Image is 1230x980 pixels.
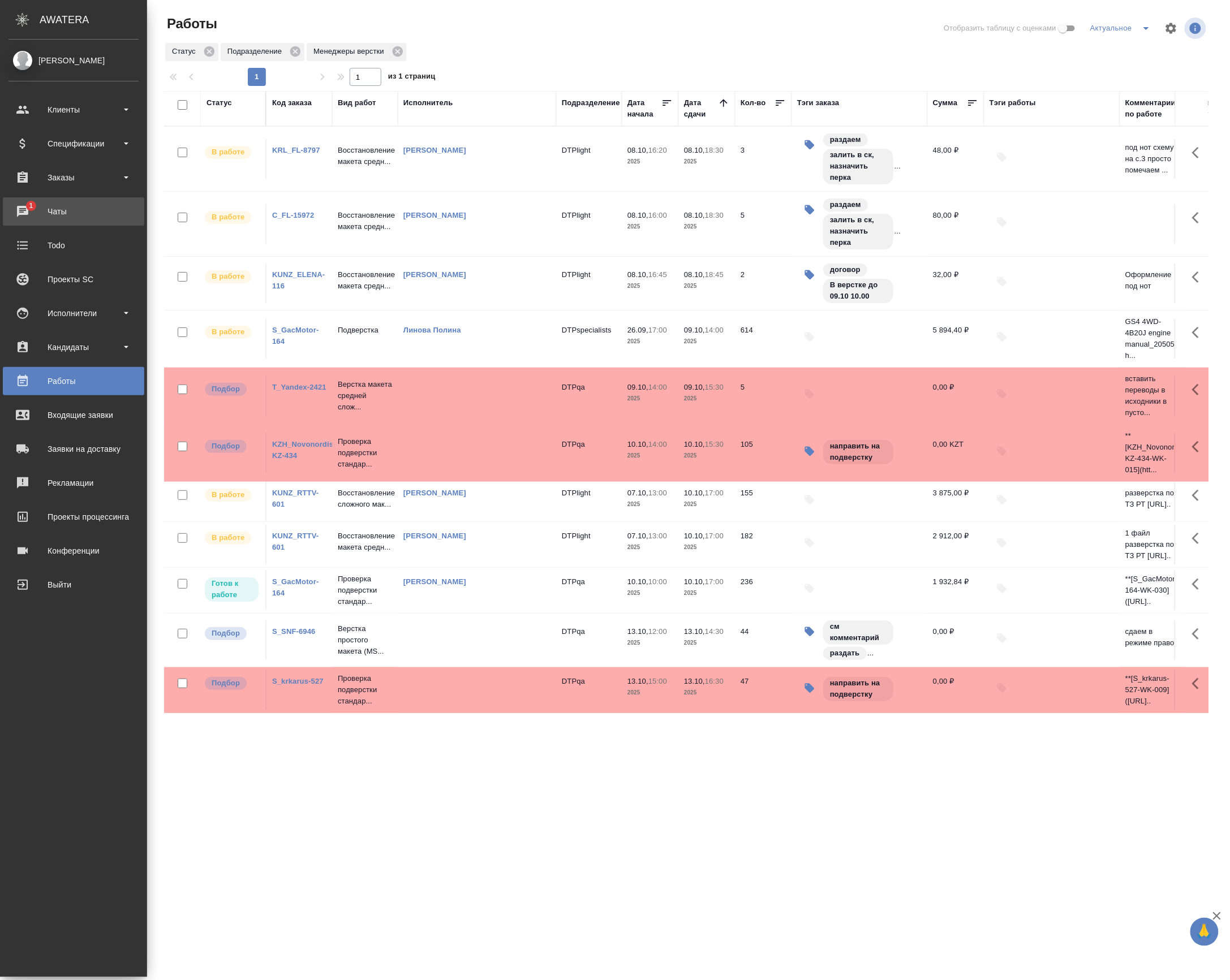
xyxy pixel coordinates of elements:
[338,623,392,657] p: Верстка простого макета (MS...
[735,264,792,303] td: 2
[3,469,144,497] a: Рекламации
[927,525,984,564] td: 2 912,00 ₽
[272,146,320,154] a: KRL_FL-8797
[830,677,887,700] p: направить на подверстку
[648,440,667,448] p: 14:00
[8,271,139,288] div: Проекты SC
[1087,19,1158,37] div: split button
[990,382,1014,407] button: Добавить тэги
[1125,626,1180,649] p: сдаем в режиме правок
[627,450,673,461] p: 2025
[684,221,729,232] p: 2025
[1125,97,1180,120] div: Комментарии по работе
[338,573,392,607] p: Проверка подверстки стандар...
[1125,316,1180,361] p: GS4 4WD-4B20J engine manual_2050526 h...
[648,677,667,685] p: 15:00
[735,482,792,521] td: 155
[797,262,822,287] button: Изменить тэги
[212,628,240,639] p: Подбор
[1125,528,1180,562] p: 1 файл разверстка по ТЗ РТ [URL]..
[627,542,673,553] p: 2025
[204,439,260,454] div: Можно подбирать исполнителей
[705,627,724,636] p: 14:30
[1158,15,1185,42] span: Настроить таблицу
[3,197,144,226] a: 1Чаты
[627,393,673,404] p: 2025
[684,336,729,347] p: 2025
[797,132,822,157] button: Изменить тэги
[204,626,260,641] div: Можно подбирать исполнителей
[403,532,466,540] a: [PERSON_NAME]
[272,489,319,508] a: KUNZ_RTTV-601
[735,670,792,710] td: 47
[830,134,861,145] p: раздаем
[338,325,392,336] p: Подверстка
[684,542,729,553] p: 2025
[830,647,860,659] p: раздать
[705,440,724,448] p: 15:30
[684,687,729,698] p: 2025
[684,577,705,586] p: 10.10,
[927,670,984,710] td: 0,00 ₽
[797,325,822,349] button: Добавить тэги
[627,627,648,636] p: 13.10,
[741,97,766,109] div: Кол-во
[338,269,392,292] p: Восстановление макета средн...
[8,542,139,559] div: Конференции
[735,319,792,359] td: 614
[705,383,724,391] p: 15:30
[204,487,260,503] div: Исполнитель выполняет работу
[648,489,667,497] p: 13:00
[403,489,466,497] a: [PERSON_NAME]
[705,489,724,497] p: 17:00
[1125,142,1180,176] p: под нот схему на с.3 просто помечаем ...
[3,571,144,599] a: Выйти
[204,145,260,160] div: Исполнитель выполняет работу
[797,676,822,701] button: Изменить тэги
[272,211,314,219] a: C_FL-15972
[272,440,340,460] a: KZH_Novonordisk-KZ-434
[556,620,622,660] td: DTPqa
[684,211,705,219] p: 08.10,
[648,211,667,219] p: 16:00
[648,146,667,154] p: 16:20
[705,211,724,219] p: 18:30
[1185,319,1212,346] button: Здесь прячутся важные кнопки
[272,532,319,551] a: KUNZ_RTTV-601
[627,532,648,540] p: 07.10,
[627,280,673,292] p: 2025
[627,97,661,120] div: Дата начала
[944,23,1056,34] span: Отобразить таблицу с оценками
[797,97,840,109] div: Тэги заказа
[684,393,729,404] p: 2025
[204,269,260,284] div: Исполнитель выполняет работу
[684,588,729,599] p: 2025
[1185,482,1212,509] button: Здесь прячутся важные кнопки
[1125,573,1180,607] p: **[S_GacMotor-164-WK-030]([URL]..
[797,576,822,601] button: Добавить тэги
[204,676,260,691] div: Можно подбирать исполнителей
[627,270,648,279] p: 08.10,
[556,482,622,521] td: DTPlight
[627,326,648,334] p: 26.09,
[990,530,1014,555] button: Добавить тэги
[1185,264,1212,291] button: Здесь прячутся важные кнопки
[927,571,984,610] td: 1 932,84 ₽
[648,270,667,279] p: 16:45
[338,210,392,232] p: Восстановление макета средн...
[8,407,139,424] div: Входящие заявки
[1185,18,1209,39] span: Посмотреть информацию
[830,214,887,248] p: залить в ск, назначить перка
[627,440,648,448] p: 10.10,
[705,577,724,586] p: 17:00
[338,145,392,167] p: Восстановление макета средн...
[797,619,822,644] button: Изменить тэги
[990,487,1014,512] button: Добавить тэги
[927,620,984,660] td: 0,00 ₽
[3,401,144,429] a: Входящие заявки
[22,200,40,211] span: 1
[556,670,622,710] td: DTPqa
[822,619,922,661] div: см комментарий, раздать, обновить глосс
[556,264,622,303] td: DTPlight
[3,435,144,463] a: Заявки на доставку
